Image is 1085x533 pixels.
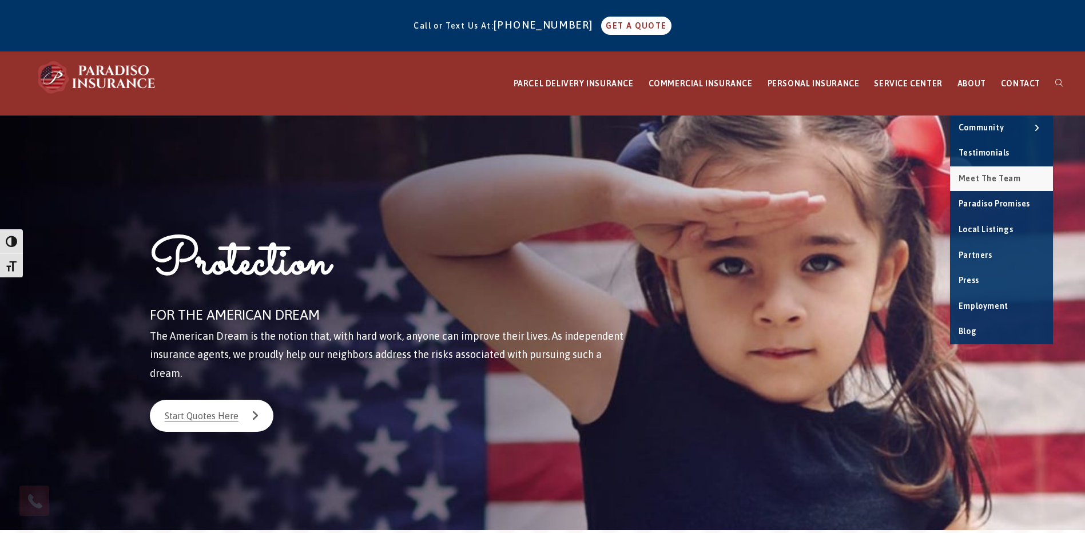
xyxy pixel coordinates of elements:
span: Paradiso Promises [959,199,1030,208]
a: Employment [950,294,1053,319]
a: Testimonials [950,141,1053,166]
span: Testimonials [959,148,1010,157]
a: Blog [950,319,1053,344]
span: ABOUT [957,79,986,88]
span: CONTACT [1001,79,1040,88]
a: SERVICE CENTER [867,52,949,116]
span: PARCEL DELIVERY INSURANCE [514,79,634,88]
span: Meet the Team [959,174,1021,183]
a: Local Listings [950,217,1053,242]
span: Community [959,123,1004,132]
a: Press [950,268,1053,293]
a: ABOUT [950,52,993,116]
span: Blog [959,327,976,336]
span: Press [959,276,979,285]
a: Partners [950,243,1053,268]
a: Paradiso Promises [950,192,1053,217]
h1: Protection [150,230,627,303]
a: CONTACT [993,52,1048,116]
span: Employment [959,301,1008,311]
span: Partners [959,250,992,260]
a: Start Quotes Here [150,400,273,432]
img: Paradiso Insurance [34,60,160,94]
span: The American Dream is the notion that, with hard work, anyone can improve their lives. As indepen... [150,330,623,379]
span: SERVICE CENTER [874,79,942,88]
a: PARCEL DELIVERY INSURANCE [506,52,641,116]
span: COMMERCIAL INSURANCE [649,79,753,88]
span: FOR THE AMERICAN DREAM [150,307,320,323]
span: Call or Text Us At: [414,21,494,30]
a: [PHONE_NUMBER] [494,19,599,31]
a: COMMERCIAL INSURANCE [641,52,760,116]
a: Community [950,116,1053,141]
span: Local Listings [959,225,1013,234]
span: PERSONAL INSURANCE [768,79,860,88]
a: PERSONAL INSURANCE [760,52,867,116]
a: GET A QUOTE [601,17,671,35]
img: Phone icon [26,492,44,510]
a: Meet the Team [950,166,1053,192]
